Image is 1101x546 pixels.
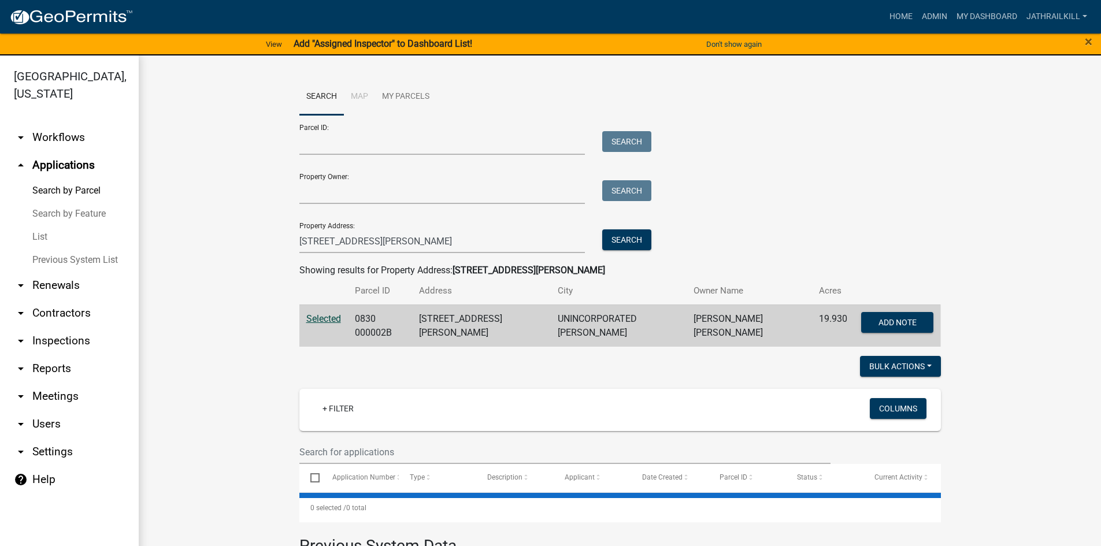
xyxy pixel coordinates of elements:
[1085,35,1092,49] button: Close
[861,312,933,333] button: Add Note
[786,464,863,492] datatable-header-cell: Status
[294,38,472,49] strong: Add "Assigned Inspector" to Dashboard List!
[874,473,922,481] span: Current Activity
[14,473,28,486] i: help
[299,440,831,464] input: Search for applications
[1022,6,1092,28] a: Jathrailkill
[14,445,28,459] i: arrow_drop_down
[602,180,651,201] button: Search
[709,464,786,492] datatable-header-cell: Parcel ID
[306,313,341,324] a: Selected
[375,79,436,116] a: My Parcels
[14,334,28,348] i: arrow_drop_down
[261,35,287,54] a: View
[917,6,952,28] a: Admin
[863,464,941,492] datatable-header-cell: Current Activity
[687,304,813,347] td: [PERSON_NAME] [PERSON_NAME]
[332,473,395,481] span: Application Number
[313,398,363,419] a: + Filter
[602,229,651,250] button: Search
[797,473,817,481] span: Status
[14,131,28,144] i: arrow_drop_down
[348,277,413,304] th: Parcel ID
[412,304,550,347] td: [STREET_ADDRESS][PERSON_NAME]
[410,473,425,481] span: Type
[812,304,854,347] td: 19.930
[321,464,399,492] datatable-header-cell: Application Number
[412,277,550,304] th: Address
[299,263,941,277] div: Showing results for Property Address:
[14,278,28,292] i: arrow_drop_down
[702,35,766,54] button: Don't show again
[348,304,413,347] td: 0830 000002B
[1085,34,1092,50] span: ×
[14,389,28,403] i: arrow_drop_down
[870,398,926,419] button: Columns
[631,464,709,492] datatable-header-cell: Date Created
[14,158,28,172] i: arrow_drop_up
[952,6,1022,28] a: My Dashboard
[812,277,854,304] th: Acres
[14,306,28,320] i: arrow_drop_down
[878,317,917,326] span: Add Note
[554,464,631,492] datatable-header-cell: Applicant
[310,504,346,512] span: 0 selected /
[860,356,941,377] button: Bulk Actions
[487,473,522,481] span: Description
[399,464,476,492] datatable-header-cell: Type
[687,277,813,304] th: Owner Name
[14,417,28,431] i: arrow_drop_down
[476,464,554,492] datatable-header-cell: Description
[299,493,941,522] div: 0 total
[602,131,651,152] button: Search
[299,464,321,492] datatable-header-cell: Select
[885,6,917,28] a: Home
[565,473,595,481] span: Applicant
[453,265,605,276] strong: [STREET_ADDRESS][PERSON_NAME]
[642,473,683,481] span: Date Created
[299,79,344,116] a: Search
[551,304,687,347] td: UNINCORPORATED [PERSON_NAME]
[14,362,28,376] i: arrow_drop_down
[720,473,747,481] span: Parcel ID
[551,277,687,304] th: City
